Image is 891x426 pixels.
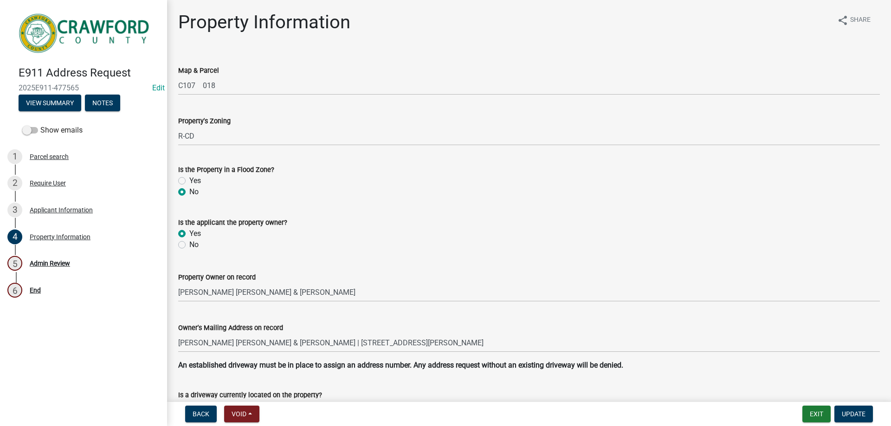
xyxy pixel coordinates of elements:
label: Is the Property in a Flood Zone? [178,167,274,173]
div: Property Information [30,234,90,240]
div: End [30,287,41,293]
div: Admin Review [30,260,70,267]
h4: E911 Address Request [19,66,160,80]
label: Map & Parcel [178,68,219,74]
div: 3 [7,203,22,217]
button: shareShare [830,11,878,29]
label: Show emails [22,125,83,136]
div: Applicant Information [30,207,93,213]
img: Crawford County, Georgia [19,10,152,57]
strong: An established driveway must be in place to assign an address number. Any address request without... [178,361,623,369]
div: 2 [7,176,22,191]
span: Update [842,410,865,418]
span: 2025E911-477565 [19,83,148,92]
button: Notes [85,95,120,111]
label: Is a driveway currently located on the property? [178,392,322,399]
label: Owner's Mailing Address on record [178,325,283,331]
wm-modal-confirm: Edit Application Number [152,83,165,92]
label: No [189,186,199,197]
button: Back [185,406,217,422]
label: Property Owner on record [178,274,256,281]
label: Is the applicant the property owner? [178,220,287,226]
wm-modal-confirm: Summary [19,100,81,107]
a: Edit [152,83,165,92]
div: 4 [7,229,22,244]
label: Yes [189,228,201,239]
button: View Summary [19,95,81,111]
span: Share [850,15,871,26]
button: Update [834,406,873,422]
label: Property's Zoning [178,118,231,125]
wm-modal-confirm: Notes [85,100,120,107]
div: 5 [7,256,22,271]
div: 1 [7,149,22,164]
span: Void [232,410,246,418]
div: Require User [30,180,66,186]
label: No [189,239,199,250]
div: Parcel search [30,153,69,160]
label: Yes [189,175,201,186]
h1: Property Information [178,11,350,33]
span: Back [193,410,209,418]
div: 6 [7,283,22,298]
button: Exit [802,406,831,422]
i: share [837,15,848,26]
button: Void [224,406,259,422]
